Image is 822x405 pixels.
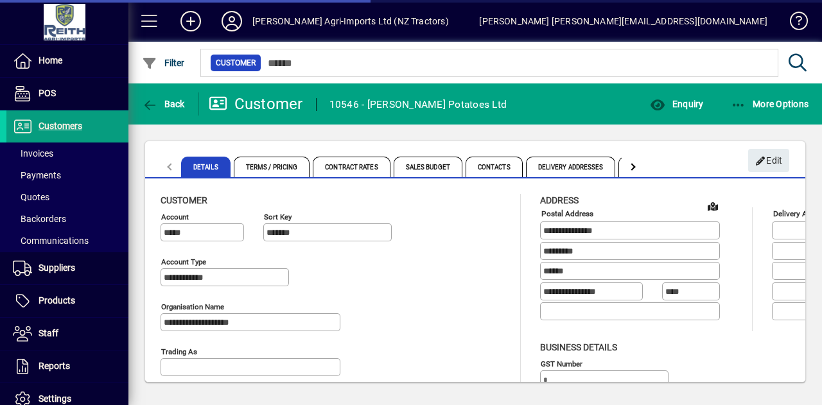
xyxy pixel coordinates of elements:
[6,164,128,186] a: Payments
[209,94,303,114] div: Customer
[161,212,189,221] mat-label: Account
[6,208,128,230] a: Backorders
[728,92,812,116] button: More Options
[161,347,197,356] mat-label: Trading as
[13,170,61,180] span: Payments
[313,157,390,177] span: Contract Rates
[526,157,616,177] span: Delivery Addresses
[39,295,75,306] span: Products
[6,78,128,110] a: POS
[216,56,256,69] span: Customer
[142,58,185,68] span: Filter
[13,192,49,202] span: Quotes
[618,157,711,177] span: Documents / Images
[39,88,56,98] span: POS
[252,11,449,31] div: [PERSON_NAME] Agri-Imports Ltd (NZ Tractors)
[13,148,53,159] span: Invoices
[6,318,128,350] a: Staff
[466,157,523,177] span: Contacts
[234,157,310,177] span: Terms / Pricing
[650,99,703,109] span: Enquiry
[329,94,507,115] div: 10546 - [PERSON_NAME] Potatoes Ltd
[780,3,806,44] a: Knowledge Base
[647,92,706,116] button: Enquiry
[6,142,128,164] a: Invoices
[6,230,128,252] a: Communications
[142,99,185,109] span: Back
[39,328,58,338] span: Staff
[540,195,579,205] span: Address
[211,10,252,33] button: Profile
[161,302,224,311] mat-label: Organisation name
[128,92,199,116] app-page-header-button: Back
[6,45,128,77] a: Home
[39,55,62,65] span: Home
[479,11,767,31] div: [PERSON_NAME] [PERSON_NAME][EMAIL_ADDRESS][DOMAIN_NAME]
[6,350,128,383] a: Reports
[394,157,462,177] span: Sales Budget
[39,393,71,404] span: Settings
[703,196,723,216] a: View on map
[541,359,582,368] mat-label: GST Number
[6,285,128,317] a: Products
[39,121,82,131] span: Customers
[161,195,207,205] span: Customer
[139,51,188,74] button: Filter
[6,252,128,284] a: Suppliers
[6,186,128,208] a: Quotes
[161,257,206,266] mat-label: Account Type
[13,214,66,224] span: Backorders
[39,361,70,371] span: Reports
[264,212,292,221] mat-label: Sort key
[39,263,75,273] span: Suppliers
[181,157,231,177] span: Details
[170,10,211,33] button: Add
[731,99,809,109] span: More Options
[540,342,617,352] span: Business details
[139,92,188,116] button: Back
[748,149,789,172] button: Edit
[13,236,89,246] span: Communications
[755,150,783,171] span: Edit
